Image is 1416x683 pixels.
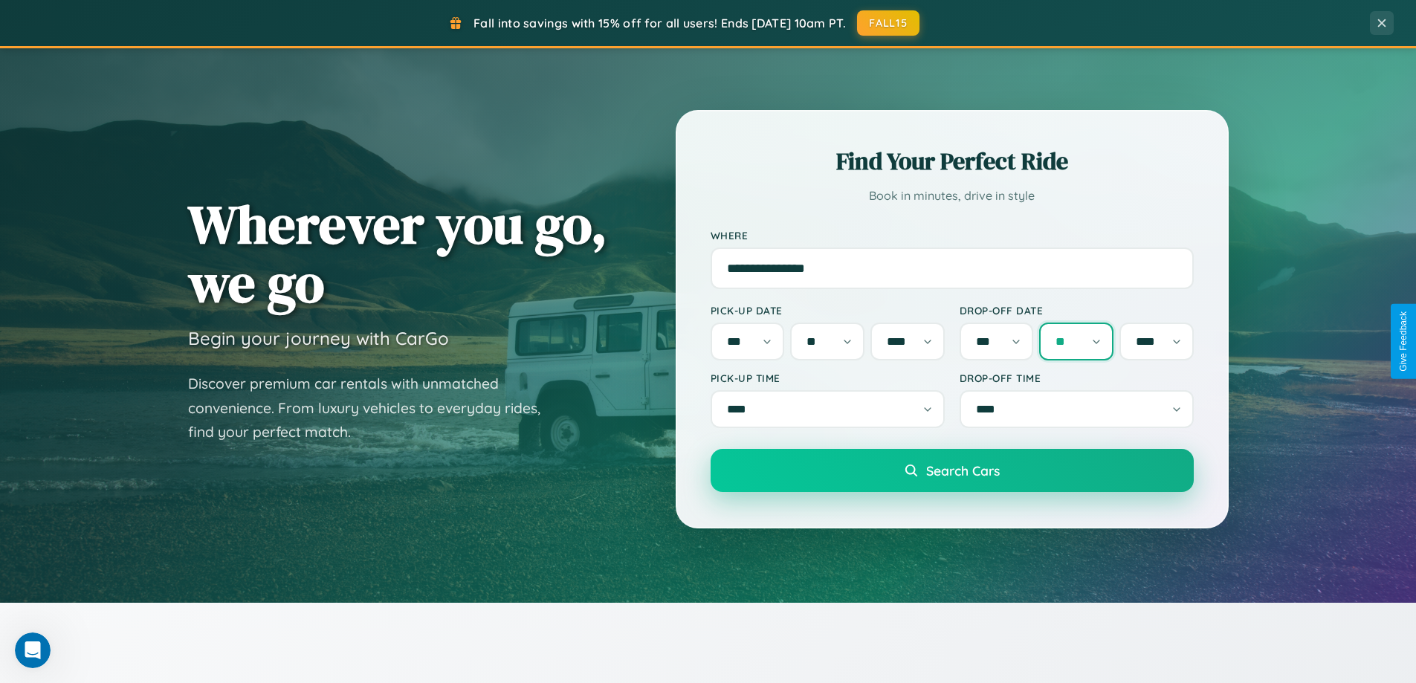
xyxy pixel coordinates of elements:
[188,327,449,349] h3: Begin your journey with CarGo
[711,449,1194,492] button: Search Cars
[711,304,945,317] label: Pick-up Date
[960,372,1194,384] label: Drop-off Time
[711,185,1194,207] p: Book in minutes, drive in style
[857,10,919,36] button: FALL15
[711,372,945,384] label: Pick-up Time
[15,632,51,668] iframe: Intercom live chat
[960,304,1194,317] label: Drop-off Date
[188,195,607,312] h1: Wherever you go, we go
[188,372,560,444] p: Discover premium car rentals with unmatched convenience. From luxury vehicles to everyday rides, ...
[711,145,1194,178] h2: Find Your Perfect Ride
[711,229,1194,242] label: Where
[473,16,846,30] span: Fall into savings with 15% off for all users! Ends [DATE] 10am PT.
[926,462,1000,479] span: Search Cars
[1398,311,1409,372] div: Give Feedback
